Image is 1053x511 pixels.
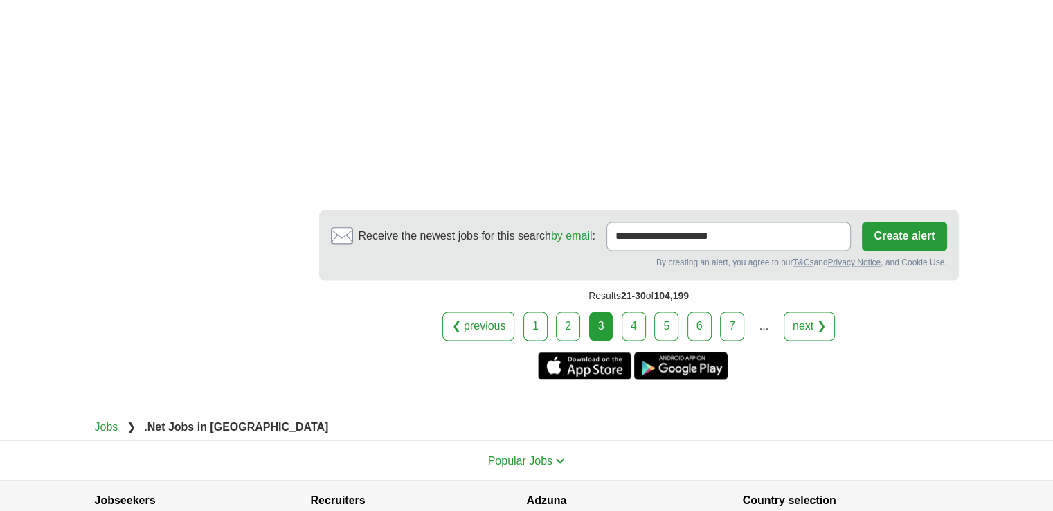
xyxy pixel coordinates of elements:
div: By creating an alert, you agree to our and , and Cookie Use. [331,256,947,269]
a: next ❯ [784,312,835,341]
button: Create alert [862,222,946,251]
a: 2 [556,312,580,341]
a: Jobs [95,420,118,432]
a: ❮ previous [442,312,514,341]
a: 1 [523,312,548,341]
a: Get the iPhone app [538,352,631,379]
span: Popular Jobs [488,454,552,466]
img: toggle icon [555,458,565,464]
a: 5 [654,312,678,341]
a: Privacy Notice [827,258,881,267]
a: 6 [687,312,712,341]
a: 7 [720,312,744,341]
a: 4 [622,312,646,341]
span: 104,199 [654,290,689,301]
span: 21-30 [621,290,646,301]
div: 3 [589,312,613,341]
a: Get the Android app [634,352,728,379]
a: T&Cs [793,258,813,267]
span: ❯ [127,420,136,432]
strong: .Net Jobs in [GEOGRAPHIC_DATA] [144,420,328,432]
div: ... [750,312,777,340]
div: Results of [319,280,959,312]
